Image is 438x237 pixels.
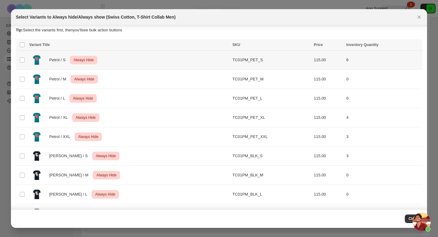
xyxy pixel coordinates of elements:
span: Inventory Quantity [346,43,378,47]
img: Rotauf-swisscottoncollab-tshirt-men-black-front_40408fea-44b0-4c98-b900-23fa90251e2b.png [29,148,44,164]
img: Rotauf-swisscottoncollab-tshirt-men-petrol-front_33d33ebc-fc19-4a04-aaf3-280bed824ee1.png [29,110,44,125]
span: Close [408,216,419,221]
span: Always Hide [94,191,116,198]
td: 3 [344,147,422,166]
td: TC01PM_BLK_XL [231,204,312,223]
td: 115.00 [312,204,345,223]
p: Select the variants first, then you'll see bulk action buttons [16,27,422,33]
span: Petrol / S [49,57,69,63]
span: Always Hide [95,152,117,160]
h2: Select Variants to Always hide/Always show (Swiss Cotton, T-Shirt Collab Men) [16,14,176,20]
td: TC01PM_PET_S [231,51,312,70]
img: Rotauf-swisscottoncollab-tshirt-men-black-front_40408fea-44b0-4c98-b900-23fa90251e2b.png [29,168,44,183]
button: Close [405,214,422,223]
td: 6 [344,51,422,70]
span: Price [314,43,323,47]
img: Rotauf-swisscottoncollab-tshirt-men-petrol-front_33d33ebc-fc19-4a04-aaf3-280bed824ee1.png [29,72,44,87]
span: Petrol / XL [49,115,71,121]
span: Petrol / L [49,95,68,101]
td: 0 [344,166,422,185]
td: TC01PM_BLK_S [231,147,312,166]
img: Rotauf-swisscottoncollab-tshirt-men-black-front_40408fea-44b0-4c98-b900-23fa90251e2b.png [29,187,44,202]
img: Rotauf-swisscottoncollab-tshirt-men-petrol-front_33d33ebc-fc19-4a04-aaf3-280bed824ee1.png [29,52,44,68]
td: 0 [344,185,422,204]
td: 0 [344,70,422,89]
span: Always Hide [75,114,97,121]
td: 115.00 [312,108,345,127]
td: 115.00 [312,70,345,89]
img: Rotauf-swisscottoncollab-tshirt-men-black-front_40408fea-44b0-4c98-b900-23fa90251e2b.png [29,206,44,221]
span: Always Hide [95,172,118,179]
img: Rotauf-swisscottoncollab-tshirt-men-petrol-front_33d33ebc-fc19-4a04-aaf3-280bed824ee1.png [29,91,44,106]
span: SKU [232,43,240,47]
span: [PERSON_NAME] / L [49,191,90,197]
span: [PERSON_NAME] / M [49,172,92,178]
div: Chat öffnen [412,213,431,231]
td: 4 [344,108,422,127]
img: Rotauf-swisscottoncollab-tshirt-men-petrol-front_33d33ebc-fc19-4a04-aaf3-280bed824ee1.png [29,129,44,144]
span: Variant Title [29,43,50,47]
td: TC01PM_PET_L [231,89,312,108]
span: Always Hide [77,133,99,140]
span: [PERSON_NAME] / S [49,153,91,159]
td: TC01PM_PET_XL [231,108,312,127]
td: 115.00 [312,51,345,70]
td: 115.00 [312,127,345,147]
td: TC01PM_BLK_L [231,185,312,204]
span: Petrol / XXL [49,134,74,140]
td: 115.00 [312,185,345,204]
td: 115.00 [312,147,345,166]
td: TC01PM_PET_XXL [231,127,312,147]
span: Petrol / M [49,76,69,82]
span: Always Hide [72,56,95,64]
td: 115.00 [312,166,345,185]
button: Close [415,13,423,21]
span: Always Hide [73,76,96,83]
strong: Tip: [16,28,23,32]
td: 0 [344,204,422,223]
td: TC01PM_BLK_M [231,166,312,185]
td: 0 [344,89,422,108]
td: TC01PM_PET_M [231,70,312,89]
td: 3 [344,127,422,147]
td: 115.00 [312,89,345,108]
span: Always Hide [72,95,94,102]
